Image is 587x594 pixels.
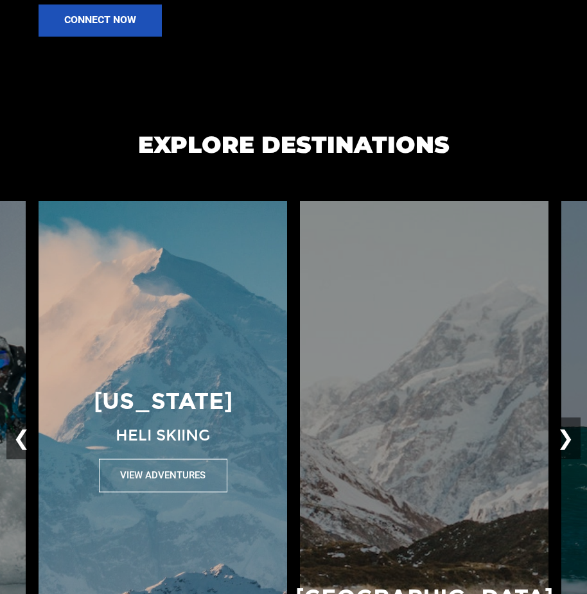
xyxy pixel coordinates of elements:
button: ❮ [6,417,37,460]
button: ❯ [550,417,581,460]
p: Heli Skiing [116,424,210,446]
p: [US_STATE] [94,385,232,417]
a: Connect Now [39,4,162,37]
button: View Adventures [99,459,227,492]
